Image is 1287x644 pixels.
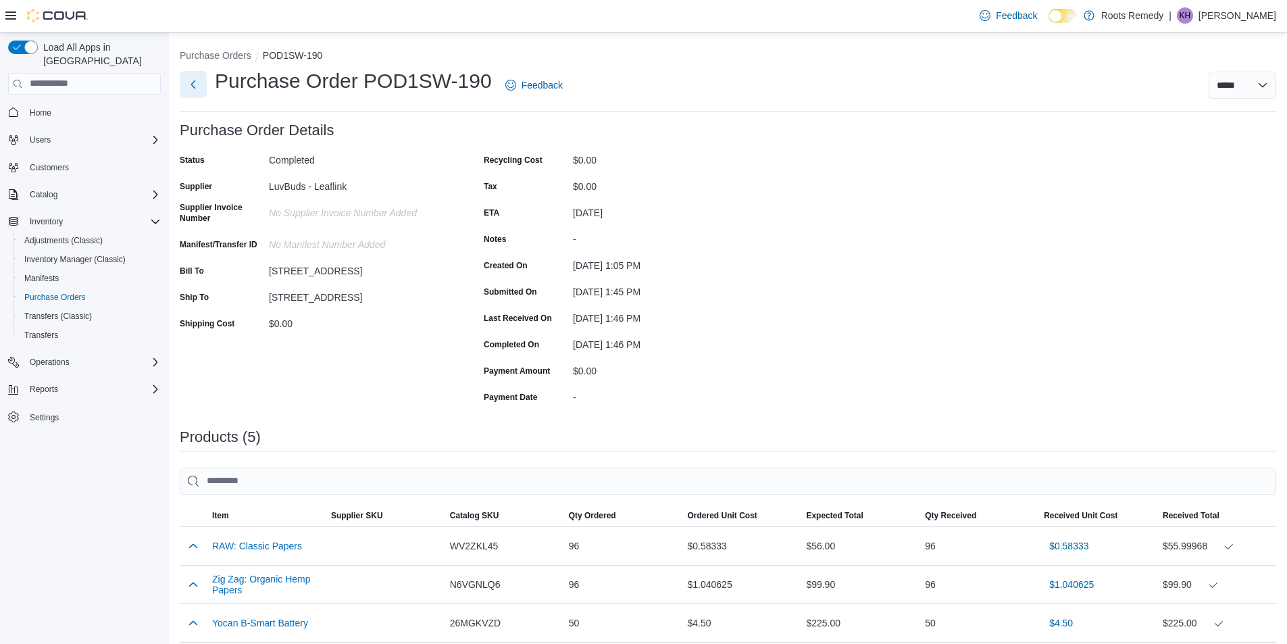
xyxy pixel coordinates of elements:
[30,107,51,118] span: Home
[573,281,754,297] div: [DATE] 1:45 PM
[3,212,166,231] button: Inventory
[688,510,757,521] span: Ordered Unit Cost
[30,189,57,200] span: Catalog
[14,288,166,307] button: Purchase Orders
[682,610,801,637] div: $4.50
[3,130,166,149] button: Users
[3,103,166,122] button: Home
[19,289,91,305] a: Purchase Orders
[484,392,537,403] label: Payment Date
[569,510,616,521] span: Qty Ordered
[19,327,161,343] span: Transfers
[484,366,550,376] label: Payment Amount
[1044,571,1099,598] button: $1.040625
[30,412,59,423] span: Settings
[326,505,445,526] button: Supplier SKU
[573,255,754,271] div: [DATE] 1:05 PM
[30,216,63,227] span: Inventory
[682,532,801,560] div: $0.58333
[1044,532,1094,560] button: $0.58333
[180,429,261,445] h3: Products (5)
[682,505,801,526] button: Ordered Unit Cost
[801,505,919,526] button: Expected Total
[24,104,161,121] span: Home
[806,510,863,521] span: Expected Total
[24,187,161,203] span: Catalog
[19,251,161,268] span: Inventory Manager (Classic)
[484,339,539,350] label: Completed On
[180,181,212,192] label: Supplier
[24,105,57,121] a: Home
[212,541,302,551] button: RAW: Classic Papers
[14,250,166,269] button: Inventory Manager (Classic)
[522,78,563,92] span: Feedback
[484,287,537,297] label: Submitted On
[563,505,682,526] button: Qty Ordered
[331,510,383,521] span: Supplier SKU
[919,505,1038,526] button: Qty Received
[682,571,801,598] div: $1.040625
[484,260,528,271] label: Created On
[24,330,58,341] span: Transfers
[19,327,64,343] a: Transfers
[1163,615,1271,631] div: $225.00
[14,231,166,250] button: Adjustments (Classic)
[563,532,682,560] div: 96
[1169,7,1171,24] p: |
[30,134,51,145] span: Users
[180,50,251,61] button: Purchase Orders
[269,260,450,276] div: [STREET_ADDRESS]
[14,326,166,345] button: Transfers
[19,270,161,287] span: Manifests
[450,538,499,554] span: WV2ZKL45
[180,155,205,166] label: Status
[19,308,97,324] a: Transfers (Classic)
[24,235,103,246] span: Adjustments (Classic)
[212,510,229,521] span: Item
[19,232,108,249] a: Adjustments (Classic)
[24,159,161,176] span: Customers
[1163,510,1219,521] span: Received Total
[573,334,754,350] div: [DATE] 1:46 PM
[3,185,166,204] button: Catalog
[450,615,501,631] span: 26MGKVZD
[1049,616,1073,630] span: $4.50
[30,357,70,368] span: Operations
[573,307,754,324] div: [DATE] 1:46 PM
[484,313,552,324] label: Last Received On
[24,273,59,284] span: Manifests
[24,311,92,322] span: Transfers (Classic)
[19,308,161,324] span: Transfers (Classic)
[19,270,64,287] a: Manifests
[919,532,1038,560] div: 96
[1049,578,1094,591] span: $1.040625
[24,214,161,230] span: Inventory
[30,384,58,395] span: Reports
[263,50,322,61] button: POD1SW-190
[180,318,234,329] label: Shipping Cost
[1049,9,1077,23] input: Dark Mode
[8,97,161,462] nav: Complex example
[24,132,56,148] button: Users
[573,149,754,166] div: $0.00
[1163,576,1271,593] div: $99.90
[30,162,69,173] span: Customers
[19,251,131,268] a: Inventory Manager (Classic)
[24,354,161,370] span: Operations
[24,132,161,148] span: Users
[484,181,497,192] label: Tax
[500,72,568,99] a: Feedback
[24,292,86,303] span: Purchase Orders
[24,410,64,426] a: Settings
[180,202,263,224] label: Supplier Invoice Number
[180,292,209,303] label: Ship To
[212,574,320,595] button: Zig Zag: Organic Hemp Papers
[801,532,919,560] div: $56.00
[3,407,166,426] button: Settings
[24,354,75,370] button: Operations
[801,571,919,598] div: $99.90
[180,122,334,139] h3: Purchase Order Details
[215,68,492,95] h1: Purchase Order POD1SW-190
[563,610,682,637] div: 50
[269,313,450,329] div: $0.00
